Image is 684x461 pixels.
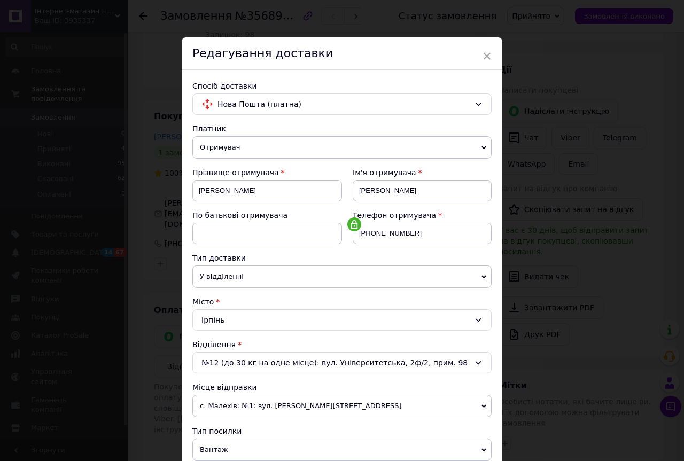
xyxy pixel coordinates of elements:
div: №12 (до 30 кг на одне місце): вул. Університетська, 2ф/2, прим. 98 [192,352,492,373]
span: Тип посилки [192,427,242,435]
div: Спосіб доставки [192,81,492,91]
div: Відділення [192,339,492,350]
span: Телефон отримувача [353,211,436,220]
span: Нова Пошта (платна) [217,98,470,110]
input: +380 [353,223,492,244]
span: × [482,47,492,65]
div: Місто [192,296,492,307]
span: По батькові отримувача [192,211,287,220]
div: Редагування доставки [182,37,502,70]
span: Ім'я отримувача [353,168,416,177]
span: Тип доставки [192,254,246,262]
span: Вантаж [192,439,492,461]
span: Платник [192,124,226,133]
span: Прізвище отримувача [192,168,279,177]
span: У відділенні [192,265,492,288]
span: Отримувач [192,136,492,159]
span: с. Малехів: №1: вул. [PERSON_NAME][STREET_ADDRESS] [192,395,492,417]
div: Ірпінь [192,309,492,331]
span: Місце відправки [192,383,257,392]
